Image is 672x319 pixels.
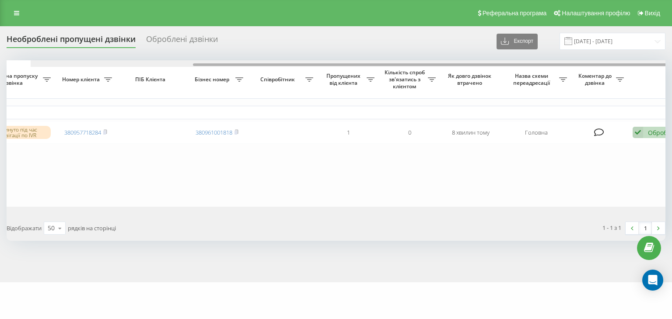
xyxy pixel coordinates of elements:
span: Реферальна програма [483,10,547,17]
span: Номер клієнта [59,76,104,83]
td: 8 хвилин тому [440,121,501,144]
div: 50 [48,224,55,232]
span: Кількість спроб зв'язатись з клієнтом [383,69,428,90]
td: 0 [379,121,440,144]
span: Налаштування профілю [562,10,630,17]
a: 1 [639,222,652,234]
span: рядків на сторінці [68,224,116,232]
span: Назва схеми переадресації [506,73,559,86]
span: Вихід [645,10,660,17]
span: Бізнес номер [191,76,235,83]
a: 380961001818 [196,128,232,136]
div: Необроблені пропущені дзвінки [7,35,136,48]
span: Коментар до дзвінка [576,73,616,86]
div: Оброблені дзвінки [146,35,218,48]
div: Open Intercom Messenger [642,270,663,291]
span: Відображати [7,224,42,232]
button: Експорт [497,34,538,49]
span: Співробітник [252,76,305,83]
td: Головна [501,121,571,144]
span: ПІБ Клієнта [124,76,179,83]
span: Як довго дзвінок втрачено [447,73,494,86]
div: 1 - 1 з 1 [602,223,621,232]
span: Пропущених від клієнта [322,73,367,86]
td: 1 [318,121,379,144]
a: 380957718284 [64,128,101,136]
